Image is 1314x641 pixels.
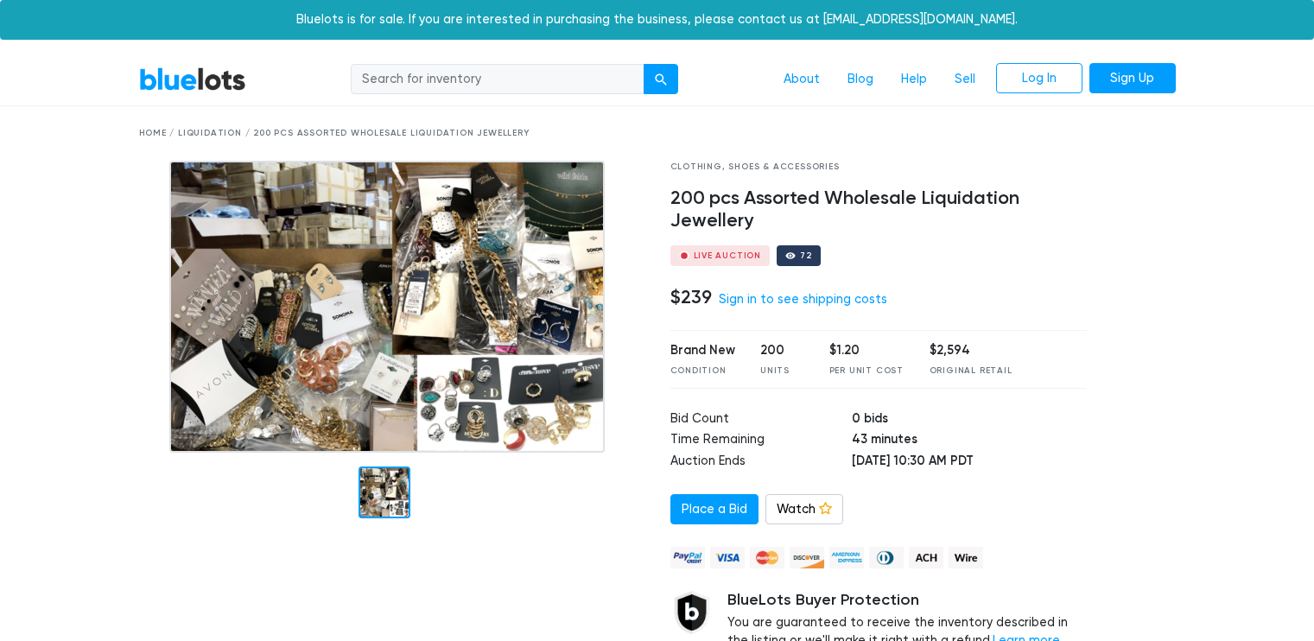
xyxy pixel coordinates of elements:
[930,365,1012,378] div: Original Retail
[670,365,735,378] div: Condition
[670,591,714,634] img: buyer_protection_shield-3b65640a83011c7d3ede35a8e5a80bfdfaa6a97447f0071c1475b91a4b0b3d01.png
[941,63,989,96] a: Sell
[351,64,644,95] input: Search for inventory
[710,547,745,568] img: visa-79caf175f036a155110d1892330093d4c38f53c55c9ec9e2c3a54a56571784bb.png
[765,494,843,525] a: Watch
[727,591,1088,610] h5: BlueLots Buyer Protection
[829,547,864,568] img: american_express-ae2a9f97a040b4b41f6397f7637041a5861d5f99d0716c09922aba4e24c8547d.png
[670,341,735,360] div: Brand New
[670,161,1088,174] div: Clothing, Shoes & Accessories
[887,63,941,96] a: Help
[169,161,605,453] img: 240ba2e0-d3e1-46f7-977b-ce98fc181da6-1752883963.png
[829,365,904,378] div: Per Unit Cost
[670,286,712,308] h4: $239
[852,452,1087,473] td: [DATE] 10:30 AM PDT
[909,547,943,568] img: ach-b7992fed28a4f97f893c574229be66187b9afb3f1a8d16a4691d3d3140a8ab00.png
[996,63,1082,94] a: Log In
[670,547,705,568] img: paypal_credit-80455e56f6e1299e8d57f40c0dcee7b8cd4ae79b9eccbfc37e2480457ba36de9.png
[750,547,784,568] img: mastercard-42073d1d8d11d6635de4c079ffdb20a4f30a903dc55d1612383a1b395dd17f39.png
[834,63,887,96] a: Blog
[1089,63,1176,94] a: Sign Up
[139,127,1176,140] div: Home / Liquidation / 200 pcs Assorted Wholesale Liquidation Jewellery
[670,187,1088,232] h4: 200 pcs Assorted Wholesale Liquidation Jewellery
[719,292,887,307] a: Sign in to see shipping costs
[694,251,762,260] div: Live Auction
[852,409,1087,431] td: 0 bids
[139,67,246,92] a: BlueLots
[770,63,834,96] a: About
[829,341,904,360] div: $1.20
[949,547,983,568] img: wire-908396882fe19aaaffefbd8e17b12f2f29708bd78693273c0e28e3a24408487f.png
[800,251,812,260] div: 72
[760,365,803,378] div: Units
[670,494,759,525] a: Place a Bid
[670,452,852,473] td: Auction Ends
[930,341,1012,360] div: $2,594
[670,409,852,431] td: Bid Count
[760,341,803,360] div: 200
[670,430,852,452] td: Time Remaining
[852,430,1087,452] td: 43 minutes
[869,547,904,568] img: diners_club-c48f30131b33b1bb0e5d0e2dbd43a8bea4cb12cb2961413e2f4250e06c020426.png
[790,547,824,568] img: discover-82be18ecfda2d062aad2762c1ca80e2d36a4073d45c9e0ffae68cd515fbd3d32.png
